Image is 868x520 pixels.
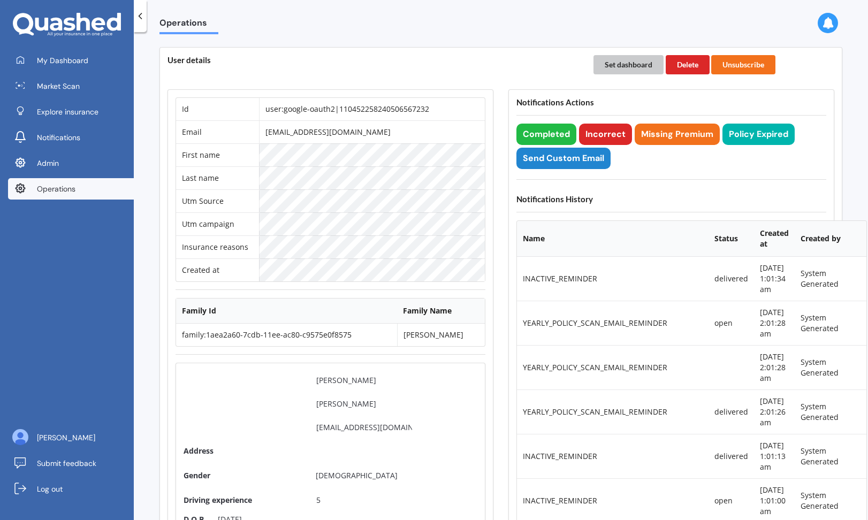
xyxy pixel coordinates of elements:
[8,50,134,71] a: My Dashboard
[8,478,134,500] a: Log out
[259,120,485,143] td: [EMAIL_ADDRESS][DOMAIN_NAME]
[12,429,28,445] img: ALV-UjU6YHOUIM1AGx_4vxbOkaOq-1eqc8a3URkVIJkc_iWYmQ98kTe7fc9QMVOBV43MoXmOPfWPN7JjnmUwLuIGKVePaQgPQ...
[176,120,259,143] td: Email
[8,75,134,97] a: Market Scan
[176,299,397,324] th: Family Id
[517,221,709,257] th: Name
[709,389,754,434] td: delivered
[795,301,866,345] td: System Generated
[176,166,259,189] td: Last name
[593,55,664,74] button: Set dashboard
[37,158,59,169] span: Admin
[795,389,866,434] td: System Generated
[176,98,259,120] td: Id
[795,434,866,478] td: System Generated
[795,257,866,301] td: System Generated
[517,389,709,434] td: YEARLY_POLICY_SCAN_EMAIL_REMINDER
[8,178,134,200] a: Operations
[8,101,134,123] a: Explore insurance
[176,212,259,235] td: Utm campaign
[159,18,218,32] span: Operations
[709,221,754,257] th: Status
[37,484,63,494] span: Log out
[516,97,826,108] h4: Notifications Actions
[722,124,795,145] button: Policy Expired
[307,491,422,510] input: Driving experience
[8,427,134,448] a: [PERSON_NAME]
[259,98,485,120] td: user:google-oauth2|110452258240506567232
[37,183,75,194] span: Operations
[37,432,95,443] span: [PERSON_NAME]
[37,132,80,143] span: Notifications
[176,143,259,166] td: First name
[397,299,485,324] th: Family Name
[184,470,210,480] span: Gender
[795,221,866,257] th: Created by
[37,458,96,469] span: Submit feedback
[516,124,576,145] button: Completed
[754,389,795,434] td: [DATE] 2:01:26 am
[8,127,134,148] a: Notifications
[579,124,632,145] button: Incorrect
[754,257,795,301] td: [DATE] 1:01:34 am
[8,152,134,174] a: Admin
[176,189,259,212] td: Utm Source
[184,446,301,456] span: Address
[711,55,775,74] button: Unsubscribe
[167,55,578,65] h4: User details
[517,301,709,345] td: YEARLY_POLICY_SCAN_EMAIL_REMINDER
[709,301,754,345] td: open
[795,345,866,389] td: System Generated
[754,434,795,478] td: [DATE] 1:01:13 am
[8,453,134,474] a: Submit feedback
[517,257,709,301] td: INACTIVE_REMINDER
[184,495,301,506] span: Driving experience
[754,221,795,257] th: Created at
[709,434,754,478] td: delivered
[754,345,795,389] td: [DATE] 2:01:28 am
[709,257,754,301] td: delivered
[176,324,397,346] td: family:1aea2a60-7cdb-11ee-ac80-c9575e0f8575
[516,148,611,169] button: Send Custom Email
[307,441,422,461] input: Address
[176,258,259,281] td: Created at
[516,194,826,204] h4: Notifications History
[517,434,709,478] td: INACTIVE_REMINDER
[666,55,710,74] button: Delete
[37,106,98,117] span: Explore insurance
[517,345,709,389] td: YEARLY_POLICY_SCAN_EMAIL_REMINDER
[754,301,795,345] td: [DATE] 2:01:28 am
[37,55,88,66] span: My Dashboard
[37,81,80,91] span: Market Scan
[176,235,259,258] td: Insurance reasons
[635,124,720,145] button: Missing Premium
[397,324,485,346] td: [PERSON_NAME]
